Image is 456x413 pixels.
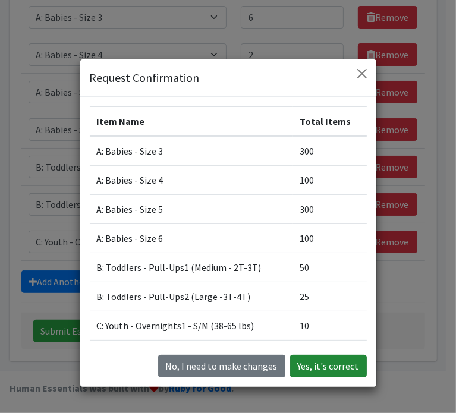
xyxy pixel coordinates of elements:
td: 100 [293,224,367,253]
td: B: Toddlers - Pull-Ups2 (Large -3T-4T) [90,282,293,311]
th: Item Name [90,107,293,137]
td: C: Youth - Overnights1 - S/M (38-65 lbs) [90,311,293,341]
td: A: Babies - Size 5 [90,195,293,224]
td: A: Babies - Size 3 [90,136,293,166]
td: 100 [293,166,367,195]
button: Yes, it's correct [290,355,367,377]
button: Close [353,64,372,83]
td: 50 [293,253,367,282]
td: 25 [293,282,367,311]
h5: Request Confirmation [90,69,200,87]
td: 10 [293,311,367,341]
td: 300 [293,136,367,166]
th: Total Items [293,107,367,137]
td: 300 [293,195,367,224]
td: A: Babies - Size 4 [90,166,293,195]
td: B: Toddlers - Pull-Ups1 (Medium - 2T-3T) [90,253,293,282]
td: A: Babies - Size 6 [90,224,293,253]
button: No I need to make changes [158,355,285,377]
